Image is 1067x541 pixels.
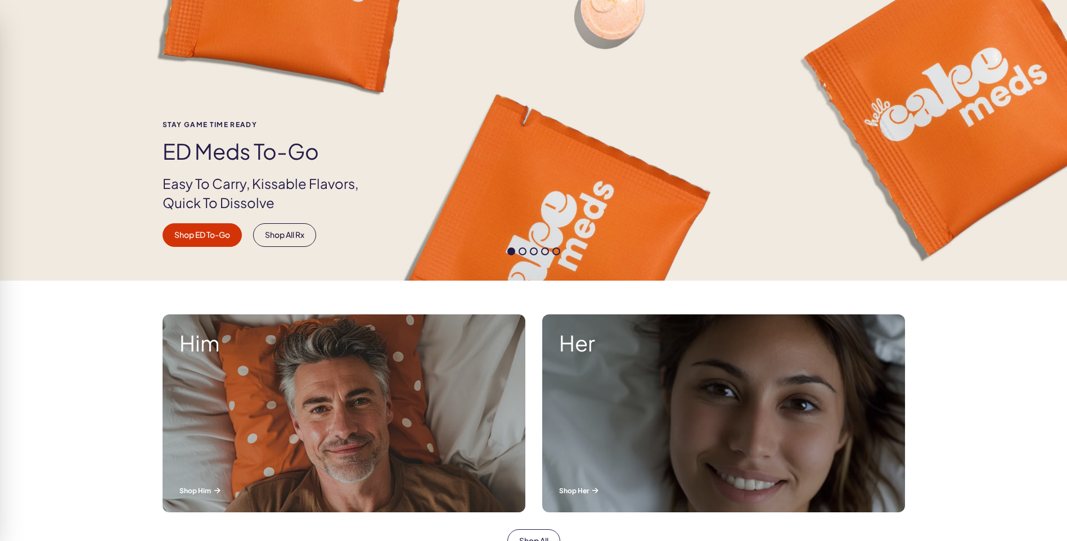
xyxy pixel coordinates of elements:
[163,121,377,128] span: Stay Game time ready
[179,331,508,355] strong: Him
[559,331,888,355] strong: Her
[253,223,316,247] a: Shop All Rx
[534,306,913,521] a: A woman smiling while lying in bed. Her Shop Her
[154,306,534,521] a: A man smiling while lying in bed. Him Shop Him
[559,486,888,495] p: Shop Her
[179,486,508,495] p: Shop Him
[163,174,377,212] p: Easy To Carry, Kissable Flavors, Quick To Dissolve
[163,139,377,163] h1: ED Meds to-go
[163,223,242,247] a: Shop ED To-Go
